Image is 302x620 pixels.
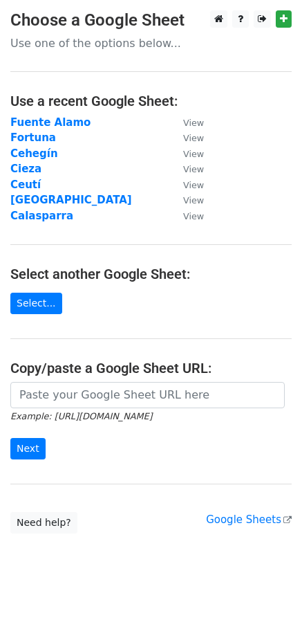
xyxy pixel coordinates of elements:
a: Google Sheets [206,513,292,526]
h4: Copy/paste a Google Sheet URL: [10,360,292,376]
a: Cieza [10,163,41,175]
a: Cehegín [10,147,58,160]
small: View [183,180,204,190]
small: Example: [URL][DOMAIN_NAME] [10,411,152,421]
small: View [183,195,204,206]
a: View [169,179,204,191]
a: Ceutí [10,179,41,191]
a: Calasparra [10,210,73,222]
h3: Choose a Google Sheet [10,10,292,30]
a: [GEOGRAPHIC_DATA] [10,194,132,206]
a: View [169,131,204,144]
a: View [169,147,204,160]
a: Fortuna [10,131,56,144]
small: View [183,149,204,159]
a: View [169,163,204,175]
p: Use one of the options below... [10,36,292,51]
small: View [183,211,204,221]
small: View [183,164,204,174]
a: Select... [10,293,62,314]
small: View [183,118,204,128]
input: Paste your Google Sheet URL here [10,382,285,408]
a: Need help? [10,512,77,534]
a: View [169,116,204,129]
h4: Select another Google Sheet: [10,266,292,282]
a: Fuente Alamo [10,116,91,129]
a: View [169,194,204,206]
a: View [169,210,204,222]
h4: Use a recent Google Sheet: [10,93,292,109]
small: View [183,133,204,143]
input: Next [10,438,46,459]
